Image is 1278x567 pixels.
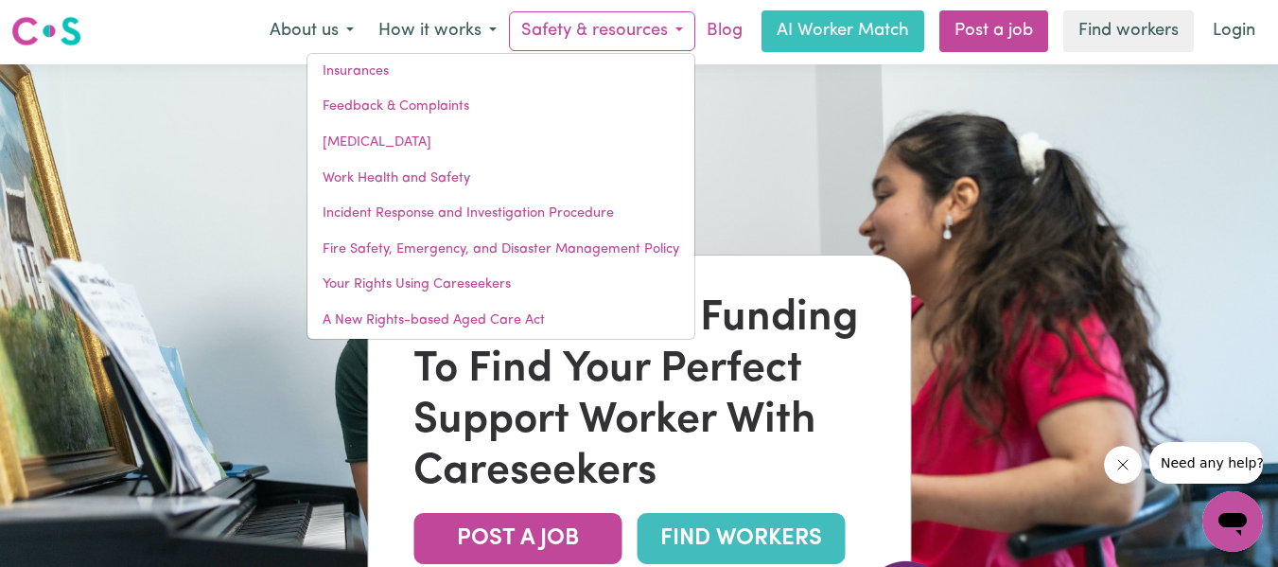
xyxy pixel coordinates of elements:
[307,89,694,125] a: Feedback & Complaints
[257,11,366,51] button: About us
[1104,446,1142,484] iframe: Close message
[413,513,621,564] a: POST A JOB
[1201,10,1267,52] a: Login
[509,11,695,51] button: Safety & resources
[307,267,694,303] a: Your Rights Using Careseekers
[307,125,694,161] a: [MEDICAL_DATA]
[939,10,1048,52] a: Post a job
[307,196,694,232] a: Incident Response and Investigation Procedure
[637,513,845,564] a: FIND WORKERS
[413,293,865,498] div: Use Your NDIS Funding To Find Your Perfect Support Worker With Careseekers
[11,9,81,53] a: Careseekers logo
[307,303,694,339] a: A New Rights-based Aged Care Act
[307,232,694,268] a: Fire Safety, Emergency, and Disaster Management Policy
[307,161,694,197] a: Work Health and Safety
[1149,442,1263,484] iframe: Message from company
[307,54,694,90] a: Insurances
[1063,10,1194,52] a: Find workers
[366,11,509,51] button: How it works
[695,10,754,52] a: Blog
[306,53,695,340] div: Safety & resources
[1202,491,1263,552] iframe: Button to launch messaging window
[11,14,81,48] img: Careseekers logo
[11,13,114,28] span: Need any help?
[762,10,924,52] a: AI Worker Match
